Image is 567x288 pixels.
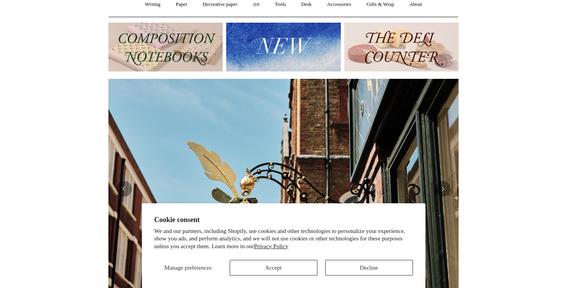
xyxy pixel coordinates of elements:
[154,260,222,276] button: Manage preferences
[116,181,132,197] button: Previous
[344,23,459,71] img: The Deli Counter
[254,243,288,249] a: Privacy Policy
[325,260,413,276] button: Decline
[230,260,317,276] button: Accept
[226,23,340,71] img: New.jpg__PID:f73bdf93-380a-4a35-bcfe-7823039498e1
[435,181,451,197] button: Next
[154,228,413,251] p: We and our partners, including Shopify, use cookies and other technologies to personalize your ex...
[154,216,413,224] h2: Cookie consent
[164,265,211,271] span: Manage preferences
[108,23,223,71] img: 202302 Composition ledgers.jpg__PID:69722ee6-fa44-49dd-a067-31375e5d54ec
